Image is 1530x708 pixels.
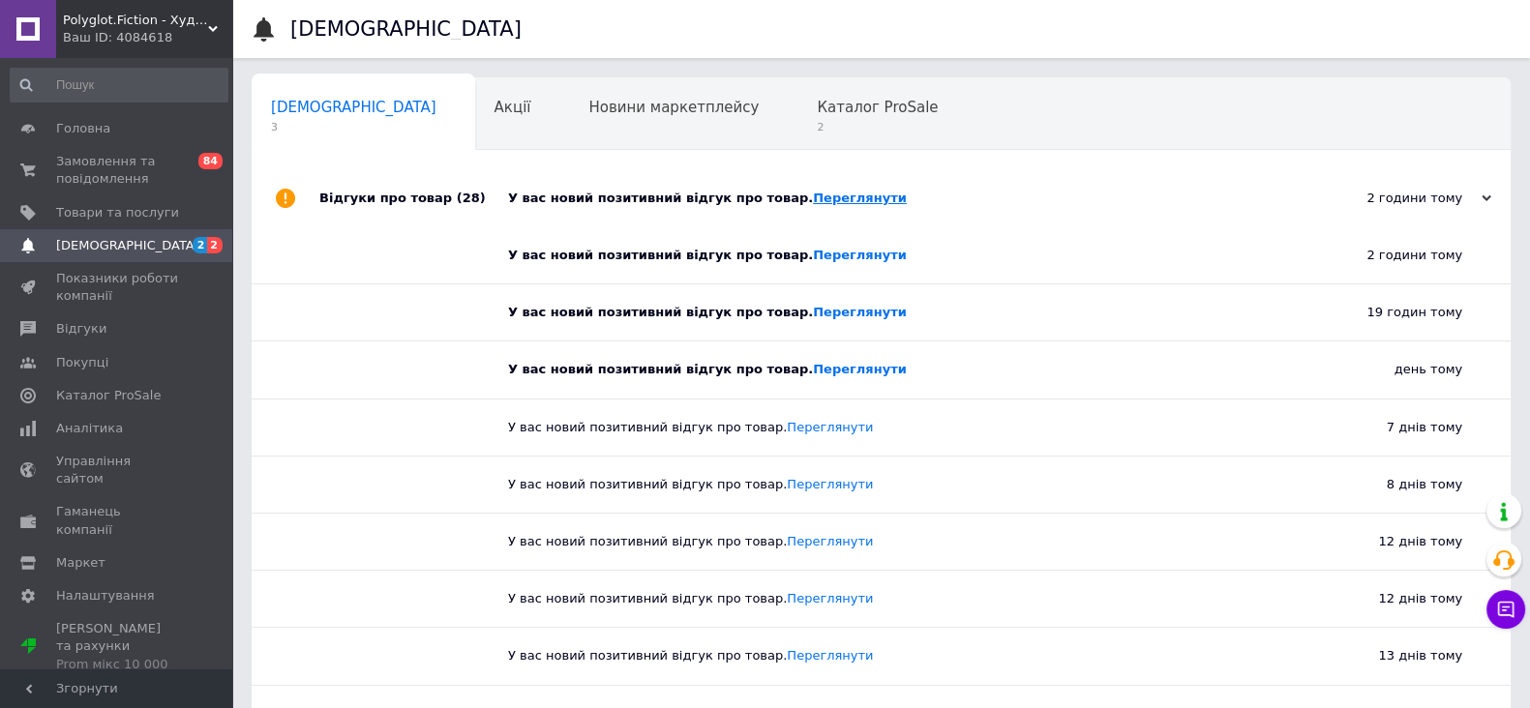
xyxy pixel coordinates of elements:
span: Відгуки [56,320,106,338]
a: Переглянути [813,305,907,319]
span: Налаштування [56,587,155,605]
span: (28) [457,191,486,205]
div: Відгуки про товар [319,169,508,227]
div: 13 днів тому [1269,628,1511,684]
button: Чат з покупцем [1486,590,1525,629]
span: Маркет [56,554,105,572]
div: 8 днів тому [1269,457,1511,513]
span: 2 [193,237,208,253]
div: 12 днів тому [1269,571,1511,627]
span: Каталог ProSale [56,387,161,404]
a: Переглянути [787,534,873,548]
div: У вас новий позитивний відгук про товар. [508,476,1269,493]
span: Аналітика [56,420,123,437]
a: Переглянути [813,248,907,262]
span: Гаманець компанії [56,503,179,538]
div: У вас новий позитивний відгук про товар. [508,190,1298,207]
div: 19 годин тому [1269,284,1511,340]
div: 12 днів тому [1269,514,1511,570]
span: [DEMOGRAPHIC_DATA] [271,99,436,116]
span: 2 [207,237,223,253]
a: Переглянути [813,362,907,376]
div: У вас новий позитивний відгук про товар. [508,647,1269,664]
span: Polyglot.Fiction - Художня література без кордонів! [63,12,208,29]
div: У вас новий позитивний відгук про товар. [508,247,1269,264]
span: 2 [817,120,938,134]
div: 7 днів тому [1269,399,1511,456]
span: Головна [56,120,110,137]
a: Переглянути [787,648,873,663]
div: У вас новий позитивний відгук про товар. [508,590,1269,607]
span: 84 [198,153,223,169]
span: Показники роботи компанії [56,270,179,305]
div: У вас новий позитивний відгук про товар. [508,361,1269,378]
span: [PERSON_NAME] та рахунки [56,620,179,673]
div: день тому [1269,341,1511,398]
a: Переглянути [813,191,907,205]
h1: [DEMOGRAPHIC_DATA] [290,17,522,41]
span: Новини маркетплейсу [588,99,759,116]
div: У вас новий позитивний відгук про товар. [508,419,1269,436]
span: 3 [271,120,436,134]
input: Пошук [10,68,228,103]
span: Покупці [56,354,108,371]
span: Акції [495,99,531,116]
span: Каталог ProSale [817,99,938,116]
div: У вас новий позитивний відгук про товар. [508,533,1269,550]
a: Переглянути [787,420,873,434]
div: 2 години тому [1269,227,1511,283]
span: [DEMOGRAPHIC_DATA] [56,237,199,254]
div: Ваш ID: 4084618 [63,29,232,46]
div: 2 години тому [1298,190,1491,207]
span: Замовлення та повідомлення [56,153,179,188]
a: Переглянути [787,591,873,605]
a: Переглянути [787,477,873,491]
span: Товари та послуги [56,204,179,221]
span: Управління сайтом [56,453,179,487]
div: У вас новий позитивний відгук про товар. [508,304,1269,321]
div: Prom мікс 10 000 [56,656,179,673]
